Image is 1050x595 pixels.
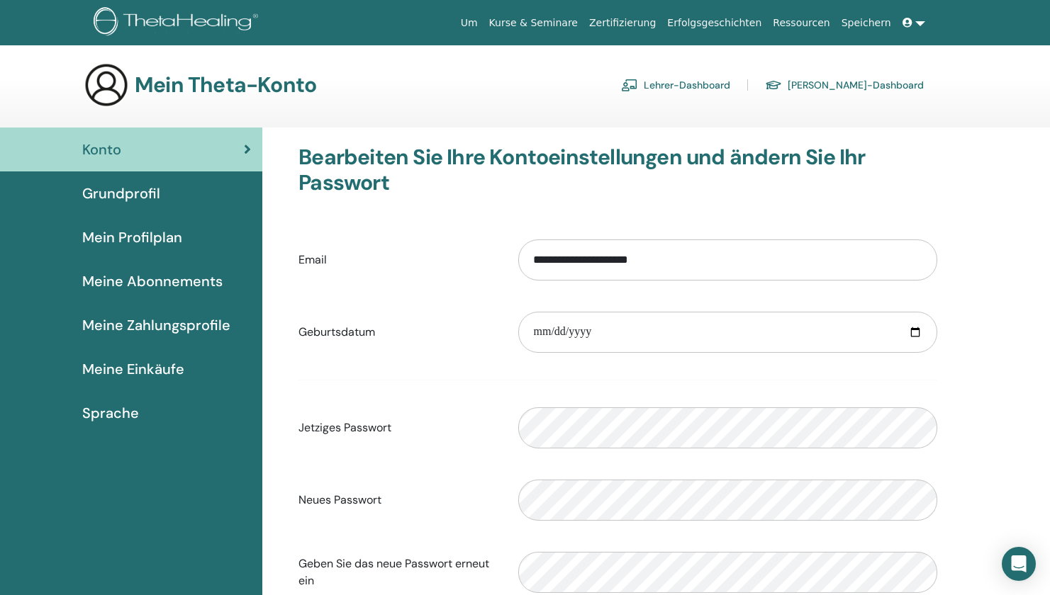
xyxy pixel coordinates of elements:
label: Email [288,246,508,273]
a: [PERSON_NAME]-Dashboard [765,74,924,96]
img: generic-user-icon.jpg [84,62,129,108]
label: Neues Passwort [288,487,508,514]
a: Lehrer-Dashboard [621,74,730,96]
span: Meine Einkäufe [82,358,184,380]
h3: Mein Theta-Konto [135,72,316,98]
img: logo.png [94,7,263,39]
span: Meine Zahlungsprofile [82,314,230,336]
span: Mein Profilplan [82,227,182,248]
label: Geben Sie das neue Passwort erneut ein [288,550,508,594]
a: Um [455,10,484,36]
img: chalkboard-teacher.svg [621,79,638,91]
a: Zertifizierung [583,10,661,36]
img: graduation-cap.svg [765,79,782,91]
span: Konto [82,139,121,160]
label: Geburtsdatum [288,319,508,346]
a: Speichern [836,10,897,36]
a: Kurse & Seminare [484,10,583,36]
span: Meine Abonnements [82,271,223,292]
label: Jetziges Passwort [288,414,508,441]
span: Grundprofil [82,183,160,204]
span: Sprache [82,402,139,424]
a: Ressourcen [767,10,835,36]
h3: Bearbeiten Sie Ihre Kontoeinstellungen und ändern Sie Ihr Passwort [298,144,937,195]
a: Erfolgsgeschichten [661,10,767,36]
div: Open Intercom Messenger [1002,547,1036,581]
